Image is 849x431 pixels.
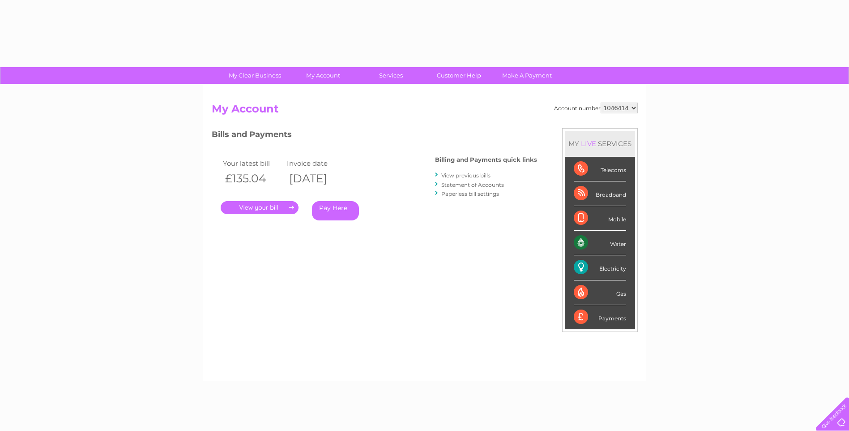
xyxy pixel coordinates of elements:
[285,169,349,188] th: [DATE]
[312,201,359,220] a: Pay Here
[221,169,285,188] th: £135.04
[574,280,626,305] div: Gas
[354,67,428,84] a: Services
[441,172,491,179] a: View previous bills
[565,131,635,156] div: MY SERVICES
[221,157,285,169] td: Your latest bill
[286,67,360,84] a: My Account
[218,67,292,84] a: My Clear Business
[212,103,638,120] h2: My Account
[221,201,299,214] a: .
[422,67,496,84] a: Customer Help
[574,231,626,255] div: Water
[490,67,564,84] a: Make A Payment
[441,181,504,188] a: Statement of Accounts
[574,157,626,181] div: Telecoms
[574,181,626,206] div: Broadband
[554,103,638,113] div: Account number
[574,255,626,280] div: Electricity
[285,157,349,169] td: Invoice date
[574,206,626,231] div: Mobile
[574,305,626,329] div: Payments
[579,139,598,148] div: LIVE
[212,128,537,144] h3: Bills and Payments
[435,156,537,163] h4: Billing and Payments quick links
[441,190,499,197] a: Paperless bill settings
